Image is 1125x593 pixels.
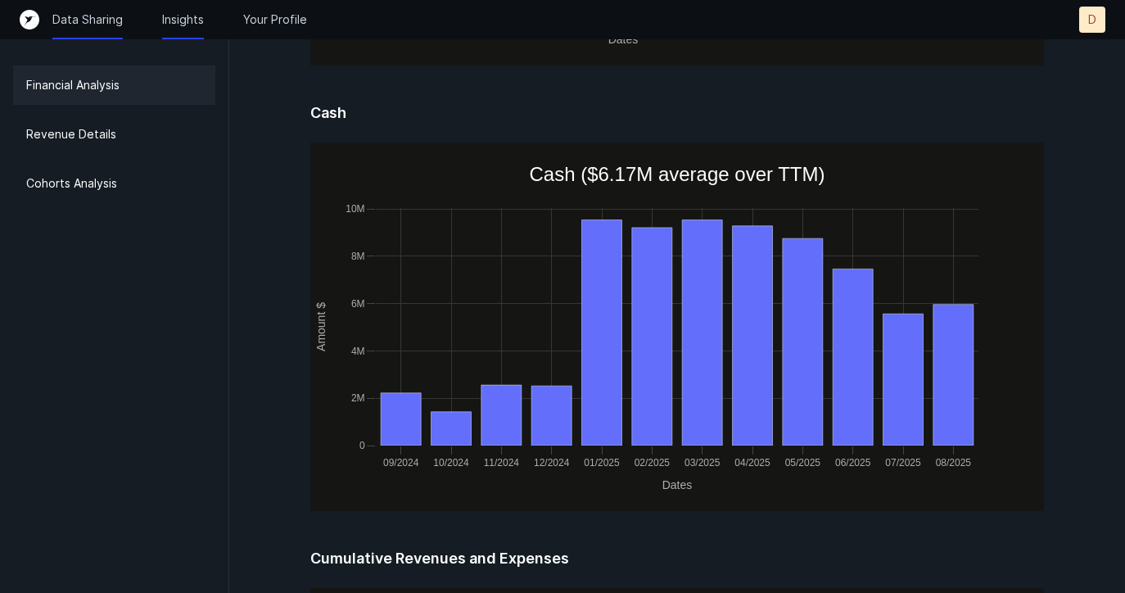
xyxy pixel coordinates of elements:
[26,75,120,95] p: Financial Analysis
[13,66,215,105] a: Financial Analysis
[1079,7,1105,33] button: D
[26,124,116,144] p: Revenue Details
[26,174,117,193] p: Cohorts Analysis
[310,549,1044,588] h5: Cumulative Revenues and Expenses
[13,115,215,154] a: Revenue Details
[13,164,215,203] a: Cohorts Analysis
[243,11,307,28] a: Your Profile
[162,11,204,28] a: Insights
[1088,11,1096,28] p: D
[52,11,123,28] a: Data Sharing
[310,103,1044,143] h5: Cash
